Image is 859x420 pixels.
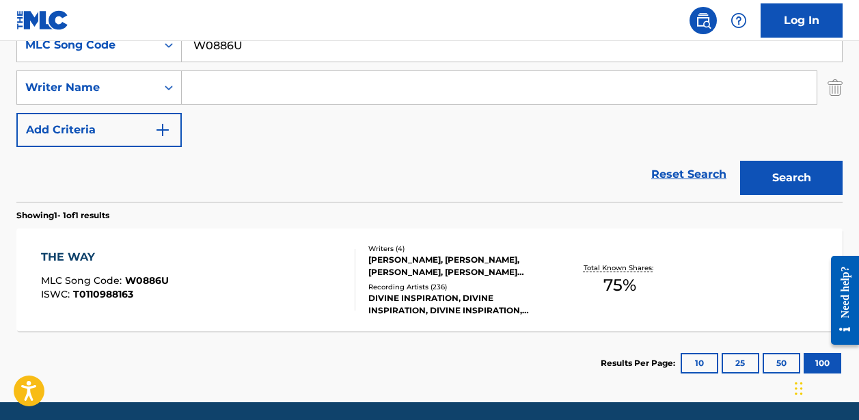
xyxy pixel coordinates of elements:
button: 100 [804,353,841,373]
img: 9d2ae6d4665cec9f34b9.svg [154,122,171,138]
img: help [731,12,747,29]
img: Delete Criterion [828,70,843,105]
div: Recording Artists ( 236 ) [368,282,551,292]
div: Writer Name [25,79,148,96]
div: Help [725,7,752,34]
div: DIVINE INSPIRATION, DIVINE INSPIRATION, DIVINE INSPIRATION, DIVINE INSPIRATION, [PERSON_NAME],[PE... [368,292,551,317]
iframe: Chat Widget [791,354,859,420]
button: 50 [763,353,800,373]
form: Search Form [16,28,843,202]
span: T0110988163 [73,288,133,300]
p: Results Per Page: [601,357,679,369]
div: THE WAY [41,249,169,265]
a: Log In [761,3,843,38]
button: 10 [681,353,718,373]
img: MLC Logo [16,10,69,30]
div: Writers ( 4 ) [368,244,551,254]
img: search [695,12,711,29]
span: MLC Song Code : [41,274,125,287]
span: 75 % [603,273,636,298]
button: Search [740,161,843,195]
div: MLC Song Code [25,37,148,53]
button: 25 [722,353,759,373]
div: [PERSON_NAME], [PERSON_NAME], [PERSON_NAME], [PERSON_NAME] [PERSON_NAME] [368,254,551,278]
div: Drag [795,368,803,409]
iframe: Resource Center [821,242,859,359]
p: Showing 1 - 1 of 1 results [16,209,109,222]
a: Reset Search [644,159,733,189]
span: ISWC : [41,288,73,300]
span: W0886U [125,274,169,287]
button: Add Criteria [16,113,182,147]
a: THE WAYMLC Song Code:W0886UISWC:T0110988163Writers (4)[PERSON_NAME], [PERSON_NAME], [PERSON_NAME]... [16,228,843,331]
p: Total Known Shares: [584,263,657,273]
a: Public Search [690,7,717,34]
